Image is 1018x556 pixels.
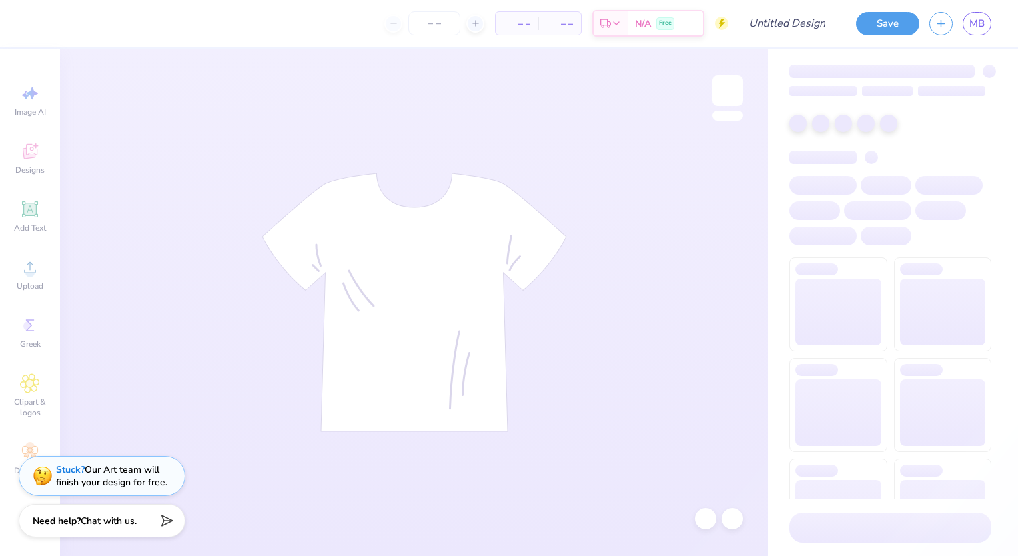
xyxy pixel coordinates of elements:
span: Chat with us. [81,515,137,527]
img: tee-skeleton.svg [262,173,567,432]
input: – – [408,11,460,35]
span: – – [504,17,530,31]
input: Untitled Design [738,10,836,37]
span: MB [969,16,985,31]
strong: Stuck? [56,463,85,476]
button: Save [856,12,919,35]
div: Our Art team will finish your design for free. [56,463,167,489]
span: Free [659,19,672,28]
strong: Need help? [33,515,81,527]
span: – – [546,17,573,31]
a: MB [963,12,991,35]
span: N/A [635,17,651,31]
